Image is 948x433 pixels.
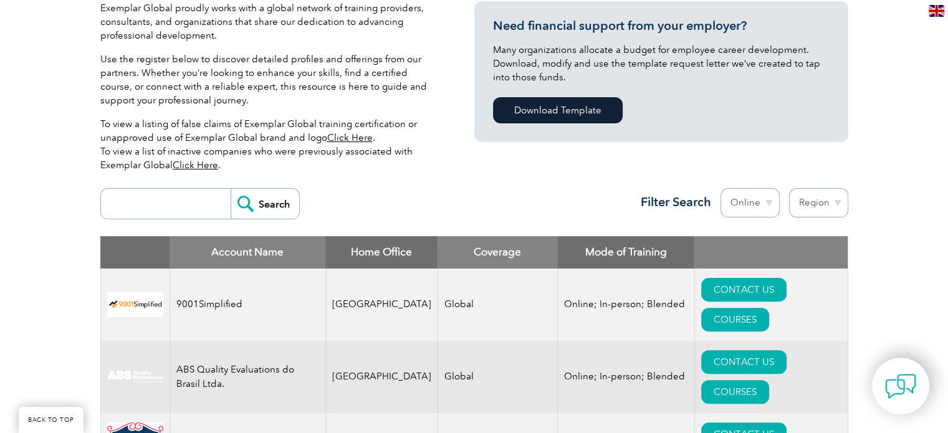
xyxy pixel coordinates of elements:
img: 37c9c059-616f-eb11-a812-002248153038-logo.png [107,292,163,317]
img: en [929,5,944,17]
img: contact-chat.png [885,371,916,402]
td: Global [438,341,557,413]
p: Exemplar Global proudly works with a global network of training providers, consultants, and organ... [100,1,437,42]
td: [GEOGRAPHIC_DATA] [325,269,438,341]
th: Coverage: activate to sort column ascending [438,236,557,269]
p: Many organizations allocate a budget for employee career development. Download, modify and use th... [493,43,830,84]
p: Use the register below to discover detailed profiles and offerings from our partners. Whether you... [100,52,437,107]
td: Online; In-person; Blended [557,341,694,413]
a: BACK TO TOP [19,407,84,433]
th: Home Office: activate to sort column ascending [325,236,438,269]
h3: Filter Search [633,194,711,210]
th: Account Name: activate to sort column descending [170,236,325,269]
td: Online; In-person; Blended [557,269,694,341]
img: c92924ac-d9bc-ea11-a814-000d3a79823d-logo.jpg [107,370,163,384]
a: CONTACT US [701,278,787,302]
td: 9001Simplified [170,269,325,341]
a: Download Template [493,97,623,123]
a: Click Here [327,132,373,143]
a: Click Here [173,159,218,171]
td: ABS Quality Evaluations do Brasil Ltda. [170,341,325,413]
th: Mode of Training: activate to sort column ascending [557,236,694,269]
th: : activate to sort column ascending [694,236,848,269]
input: Search [231,189,299,219]
a: COURSES [701,380,769,404]
p: To view a listing of false claims of Exemplar Global training certification or unapproved use of ... [100,117,437,172]
h3: Need financial support from your employer? [493,18,830,34]
td: [GEOGRAPHIC_DATA] [325,341,438,413]
a: CONTACT US [701,350,787,374]
a: COURSES [701,308,769,331]
td: Global [438,269,557,341]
